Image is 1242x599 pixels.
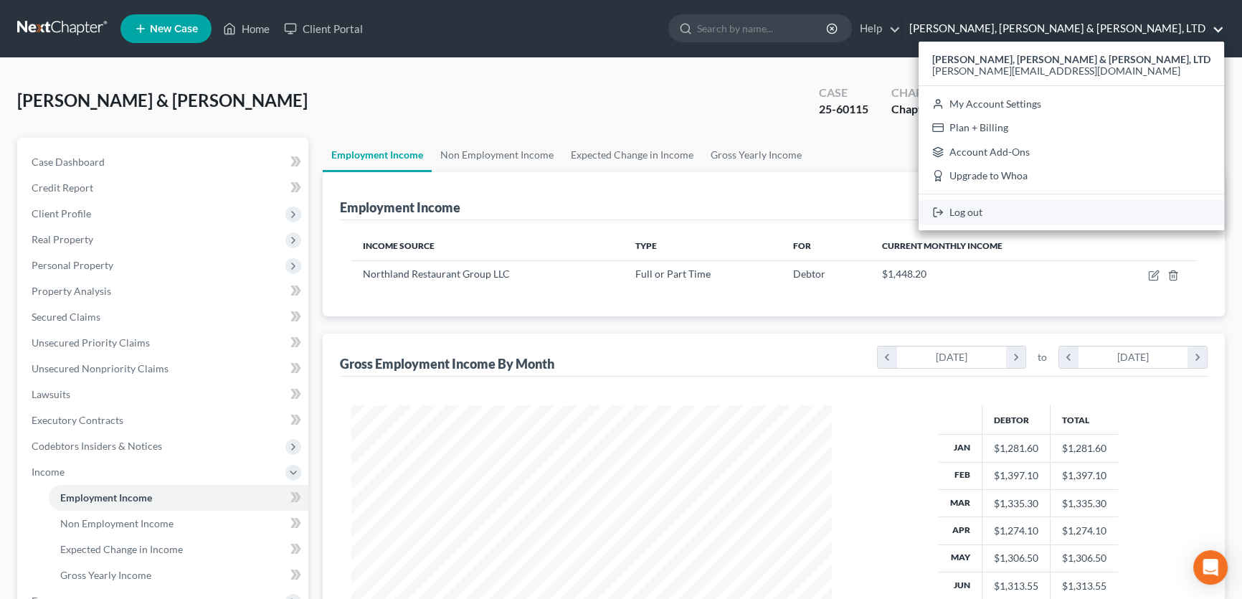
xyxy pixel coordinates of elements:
span: Unsecured Nonpriority Claims [32,362,169,374]
a: Employment Income [49,485,308,511]
th: Mar [939,489,982,517]
span: $1,448.20 [882,268,926,280]
span: Case Dashboard [32,156,105,168]
span: Northland Restaurant Group LLC [363,268,510,280]
span: Secured Claims [32,311,100,323]
div: [DATE] [1079,346,1188,368]
th: Feb [939,462,982,489]
a: Unsecured Priority Claims [20,330,308,356]
a: Expected Change in Income [49,537,308,562]
td: $1,335.30 [1051,489,1119,517]
a: Credit Report [20,175,308,201]
td: $1,397.10 [1051,462,1119,489]
a: Expected Change in Income [562,138,702,172]
th: May [939,544,982,572]
a: Plan + Billing [919,115,1224,140]
a: Home [216,16,277,42]
th: Debtor [982,405,1051,434]
span: Lawsuits [32,388,70,400]
div: Open Intercom Messenger [1193,550,1228,585]
div: $1,335.30 [994,496,1038,511]
a: Upgrade to Whoa [919,164,1224,189]
span: Credit Report [32,181,93,194]
a: Gross Yearly Income [49,562,308,588]
input: Search by name... [697,15,828,42]
div: $1,313.55 [994,579,1038,593]
span: Client Profile [32,207,91,220]
span: Executory Contracts [32,414,123,426]
span: Expected Change in Income [60,543,183,555]
span: Full or Part Time [635,268,711,280]
span: Debtor [793,268,825,280]
div: $1,306.50 [994,551,1038,565]
a: Client Portal [277,16,370,42]
span: Income [32,466,65,478]
i: chevron_right [1006,346,1025,368]
span: Real Property [32,233,93,245]
strong: [PERSON_NAME], [PERSON_NAME] & [PERSON_NAME], LTD [932,53,1210,65]
span: Codebtors Insiders & Notices [32,440,162,452]
div: [DATE] [897,346,1007,368]
div: Chapter [891,101,947,118]
i: chevron_left [1059,346,1079,368]
span: For [793,240,811,251]
a: Log out [919,200,1224,225]
span: Unsecured Priority Claims [32,336,150,349]
span: Current Monthly Income [882,240,1002,251]
span: Type [635,240,657,251]
a: Employment Income [323,138,432,172]
a: Lawsuits [20,382,308,407]
span: Gross Yearly Income [60,569,151,581]
a: Account Add-Ons [919,140,1224,164]
a: Executory Contracts [20,407,308,433]
a: Secured Claims [20,304,308,330]
span: [PERSON_NAME][EMAIL_ADDRESS][DOMAIN_NAME] [932,65,1180,77]
div: Case [819,85,868,101]
span: Non Employment Income [60,517,174,529]
td: $1,281.60 [1051,435,1119,462]
span: [PERSON_NAME] & [PERSON_NAME] [17,90,308,110]
span: Employment Income [60,491,152,504]
a: My Account Settings [919,92,1224,116]
span: Personal Property [32,259,113,271]
div: $1,281.60 [994,441,1038,456]
span: Income Source [363,240,435,251]
div: 25-60115 [819,101,868,118]
a: Gross Yearly Income [702,138,810,172]
span: Property Analysis [32,285,111,297]
a: [PERSON_NAME], [PERSON_NAME] & [PERSON_NAME], LTD [902,16,1224,42]
div: $1,397.10 [994,468,1038,483]
div: Employment Income [340,199,460,216]
th: Total [1051,405,1119,434]
th: Jan [939,435,982,462]
i: chevron_right [1188,346,1207,368]
a: Case Dashboard [20,149,308,175]
td: $1,274.10 [1051,517,1119,544]
i: chevron_left [878,346,897,368]
td: $1,306.50 [1051,544,1119,572]
a: Unsecured Nonpriority Claims [20,356,308,382]
span: New Case [150,24,198,34]
a: Help [853,16,901,42]
div: Chapter [891,85,947,101]
div: [PERSON_NAME], [PERSON_NAME] & [PERSON_NAME], LTD [919,42,1224,230]
span: to [1038,350,1047,364]
a: Non Employment Income [432,138,562,172]
a: Non Employment Income [49,511,308,537]
div: Gross Employment Income By Month [340,355,554,372]
div: $1,274.10 [994,524,1038,538]
a: Property Analysis [20,278,308,304]
th: Apr [939,517,982,544]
